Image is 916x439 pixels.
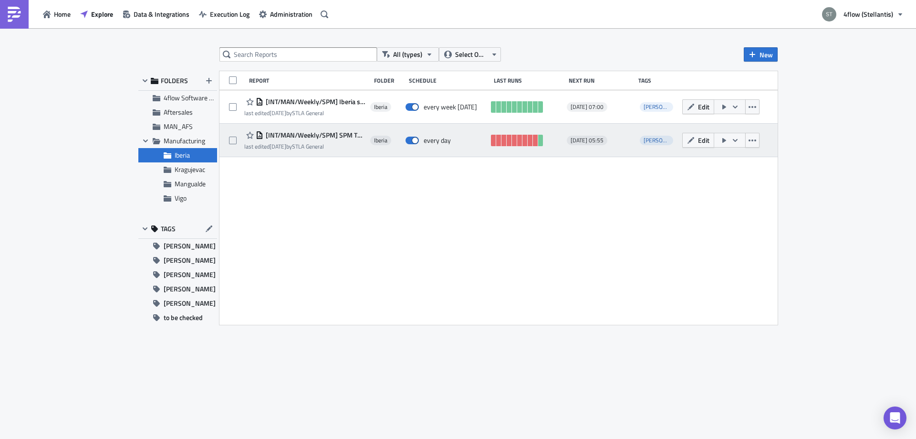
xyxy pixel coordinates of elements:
span: [DATE] 07:00 [571,103,604,111]
span: Vigo [175,193,187,203]
input: Search Reports [219,47,377,62]
span: [INT/MAN/Weekly/SPM] Iberia smoothing [263,97,365,106]
span: Iberia [175,150,190,160]
button: to be checked [138,311,217,325]
div: every day [424,136,451,145]
span: Home [54,9,71,19]
span: [INT/MAN/Weekly/SPM] SPM TOs Creation [263,131,365,139]
button: Data & Integrations [118,7,194,21]
div: Schedule [409,77,489,84]
span: Select Owner [455,49,487,60]
div: last edited by STLA General [244,143,365,150]
span: [PERSON_NAME] [164,239,216,253]
button: [PERSON_NAME] [138,282,217,296]
span: [PERSON_NAME] [644,136,687,145]
span: Data & Integrations [134,9,189,19]
button: Select Owner [439,47,501,62]
button: New [744,47,778,62]
button: [PERSON_NAME] [138,268,217,282]
span: i.villaverde [640,102,673,112]
span: New [760,50,773,60]
div: Last Runs [494,77,564,84]
span: to be checked [164,311,203,325]
div: Open Intercom Messenger [884,407,906,429]
img: Avatar [821,6,837,22]
span: i.villaverde [640,136,673,145]
span: Administration [270,9,312,19]
span: Aftersales [164,107,193,117]
button: Execution Log [194,7,254,21]
div: Next Run [569,77,634,84]
img: PushMetrics [7,7,22,22]
span: [PERSON_NAME] [164,268,216,282]
span: Edit [698,135,709,145]
span: [PERSON_NAME] [164,253,216,268]
button: [PERSON_NAME] [138,296,217,311]
div: Folder [374,77,404,84]
span: TAGS [161,225,176,233]
span: Iberia [374,137,387,144]
button: Edit [682,99,714,114]
button: Administration [254,7,317,21]
span: 4flow Software KAM [164,93,222,103]
span: [PERSON_NAME] [164,282,216,296]
span: Mangualde [175,179,206,189]
span: All (types) [393,49,422,60]
button: 4flow (Stellantis) [816,4,909,25]
span: FOLDERS [161,76,188,85]
button: Edit [682,133,714,148]
button: All (types) [377,47,439,62]
span: MAN_AFS [164,121,193,131]
span: Iberia [374,103,387,111]
div: Report [249,77,369,84]
button: Explore [75,7,118,21]
div: every week on Tuesday [424,103,477,111]
span: Explore [91,9,113,19]
span: Manufacturing [164,136,205,146]
time: 2025-06-27T08:43:21Z [270,108,286,118]
button: [PERSON_NAME] [138,239,217,253]
span: [DATE] 05:55 [571,137,604,144]
div: last edited by STLA General [244,109,365,117]
div: Tags [638,77,678,84]
button: [PERSON_NAME] [138,253,217,268]
span: 4flow (Stellantis) [843,9,893,19]
span: Execution Log [210,9,250,19]
time: 2025-09-17T15:55:30Z [270,142,286,151]
span: Edit [698,102,709,112]
span: [PERSON_NAME] [164,296,216,311]
span: Kragujevac [175,164,205,174]
span: [PERSON_NAME] [644,102,687,111]
button: Home [38,7,75,21]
